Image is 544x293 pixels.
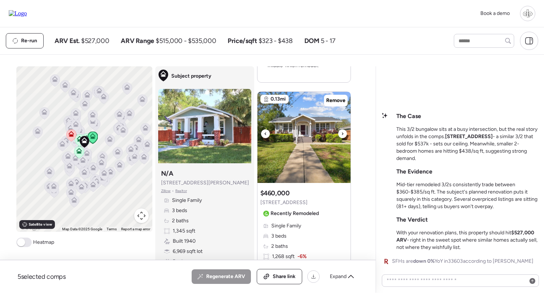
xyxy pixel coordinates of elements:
span: Remove [326,97,345,104]
span: down 0% [413,258,435,264]
h2: The Evidence [396,168,432,175]
span: Single Family [172,197,202,204]
a: Report a map error [121,227,150,231]
span: 3 beds [172,207,187,214]
span: Built 1940 [173,238,196,245]
span: Satellite view [29,222,52,227]
span: 2 baths [172,217,189,224]
span: 6,969 sqft lot [173,248,203,255]
span: Regenerate ARV [206,273,245,280]
a: Open this area in Google Maps (opens a new window) [18,222,42,232]
strong: [STREET_ADDRESS] [445,133,493,140]
span: SFHs are YoY in 33603 according to [PERSON_NAME] [392,258,533,265]
p: With your renovation plans, this property should hit - right in the sweet spot where similar home... [396,229,538,251]
span: Pool [173,258,183,265]
span: [STREET_ADDRESS][PERSON_NAME] [161,179,249,187]
span: Re-run [21,37,37,44]
span: Zillow [161,188,171,194]
h2: The Case [396,113,421,120]
span: 0.13mi [271,95,286,103]
a: Terms [107,227,117,231]
span: Expand [330,273,347,280]
span: ARV Est. [55,36,80,45]
span: Heatmap [33,239,54,246]
span: 2 baths [271,243,288,250]
span: 5 selected comps [17,272,66,281]
img: Google [18,222,42,232]
h3: N/A [161,169,173,178]
span: $323 - $438 [259,36,293,45]
span: 1,268 sqft [272,253,295,260]
span: ARV Range [121,36,154,45]
span: Share link [273,273,296,280]
span: 5 - 17 [321,36,336,45]
span: $515,000 - $535,000 [156,36,216,45]
h3: $460,000 [260,189,290,198]
span: [STREET_ADDRESS] [260,199,308,206]
span: • [172,188,174,194]
span: 3 beds [271,233,287,240]
span: $527,000 [81,36,109,45]
span: DOM [304,36,319,45]
span: Price/sqft [228,36,257,45]
span: Map Data ©2025 Google [62,227,102,231]
span: Realtor [175,188,187,194]
h2: The Verdict [396,216,428,223]
span: Book a demo [480,10,510,16]
span: Recently Remodeled [271,210,319,217]
span: Subject property [171,73,211,80]
span: -6% [297,253,307,260]
p: Mid-tier remodeled 3/2s consistently trade between $360-$385/sq ft. The subject's planned renovat... [396,181,538,210]
button: Map camera controls [134,208,149,223]
img: Logo [9,10,27,17]
span: 1,345 sqft [173,227,195,235]
p: This 3/2 bungalow sits at a busy intersection, but the real story unfolds in the comps. - a simil... [396,126,538,162]
span: Single Family [271,222,301,230]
